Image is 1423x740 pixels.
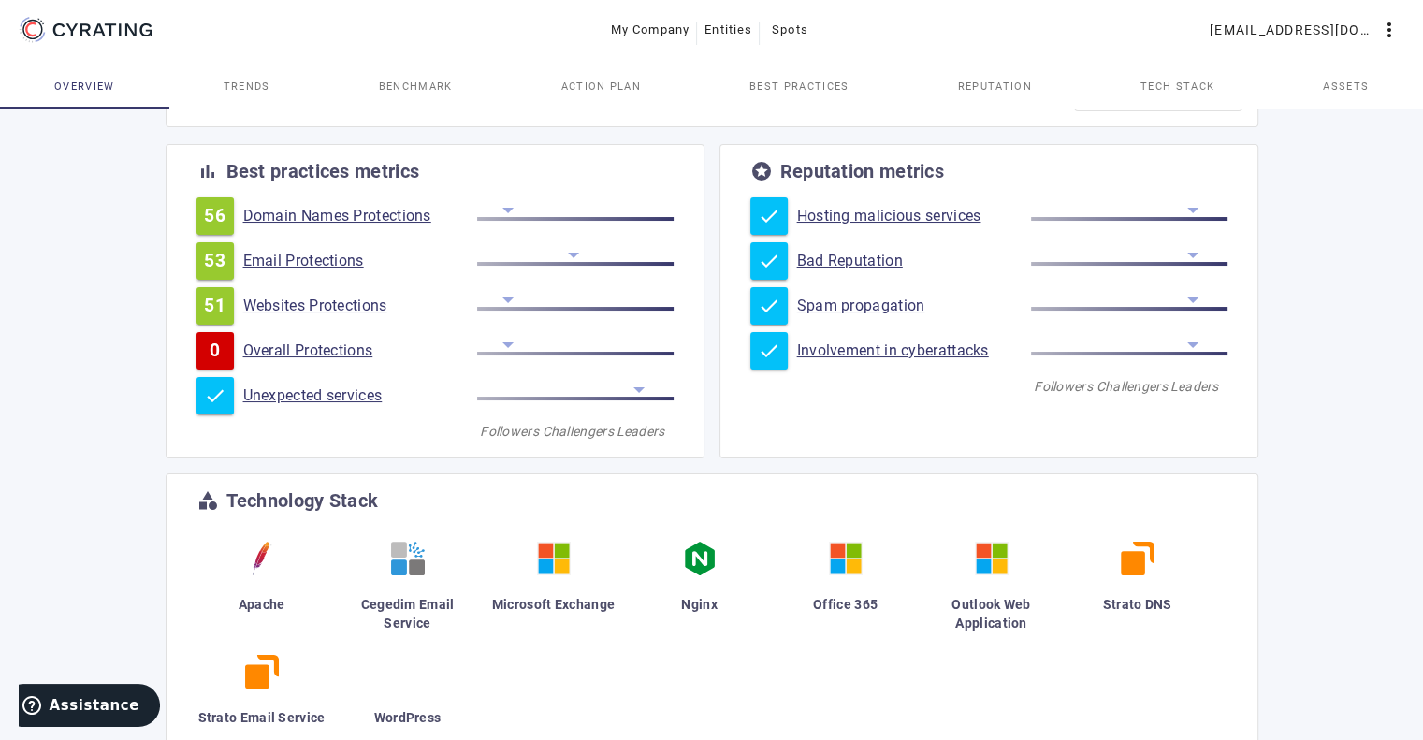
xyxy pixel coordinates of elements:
[379,81,453,92] span: Benchmark
[797,252,1031,270] a: Bad Reputation
[749,81,849,92] span: Best practices
[797,207,1031,225] a: Hosting malicious services
[958,81,1032,92] span: Reputation
[243,297,477,315] a: Websites Protections
[758,205,780,227] mat-icon: check
[760,13,820,47] button: Spots
[1074,78,1242,111] button: Download reports
[19,684,160,731] iframe: Ouvre un widget dans lequel vous pouvez trouver plus d’informations
[342,534,473,647] a: Cegedim Email Service
[492,597,615,612] span: Microsoft Exchange
[243,386,477,405] a: Unexpected services
[239,597,285,612] span: Apache
[750,160,773,182] mat-icon: stars
[374,710,442,725] span: WordPress
[196,534,327,647] a: Apache
[53,23,152,36] g: CYRATING
[1103,597,1172,612] span: Strato DNS
[758,340,780,362] mat-icon: check
[560,81,641,92] span: Action Plan
[198,710,326,725] span: Strato Email Service
[543,422,608,441] div: Challengers
[813,597,878,612] span: Office 365
[1202,13,1408,47] button: [EMAIL_ADDRESS][DOMAIN_NAME]
[772,15,808,45] span: Spots
[697,13,760,47] button: Entities
[951,597,1030,631] span: Outlook Web Application
[780,162,944,181] div: Reputation metrics
[1072,534,1203,647] a: Strato DNS
[1323,81,1369,92] span: Assets
[361,597,455,631] span: Cegedim Email Service
[54,81,115,92] span: Overview
[226,491,379,510] div: Technology Stack
[1096,377,1162,396] div: Challengers
[477,422,543,441] div: Followers
[224,81,270,92] span: Trends
[926,534,1057,647] a: Outlook Web Application
[634,534,765,647] a: Nginx
[243,341,477,360] a: Overall Protections
[780,534,911,647] a: Office 365
[758,250,780,272] mat-icon: check
[488,534,619,647] a: Microsoft Exchange
[1210,15,1378,45] span: [EMAIL_ADDRESS][DOMAIN_NAME]
[243,207,477,225] a: Domain Names Protections
[1140,81,1214,92] span: Tech Stack
[196,489,219,512] mat-icon: category
[797,297,1031,315] a: Spam propagation
[196,160,219,182] mat-icon: bar_chart
[243,252,477,270] a: Email Protections
[611,15,690,45] span: My Company
[226,162,420,181] div: Best practices metrics
[704,15,752,45] span: Entities
[1162,377,1227,396] div: Leaders
[204,385,226,407] mat-icon: check
[608,422,674,441] div: Leaders
[1378,19,1401,41] mat-icon: more_vert
[758,295,780,317] mat-icon: check
[797,341,1031,360] a: Involvement in cyberattacks
[210,341,220,360] span: 0
[204,207,225,225] span: 56
[204,297,225,315] span: 51
[1031,377,1096,396] div: Followers
[603,13,698,47] button: My Company
[204,252,225,270] span: 53
[681,597,718,612] span: Nginx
